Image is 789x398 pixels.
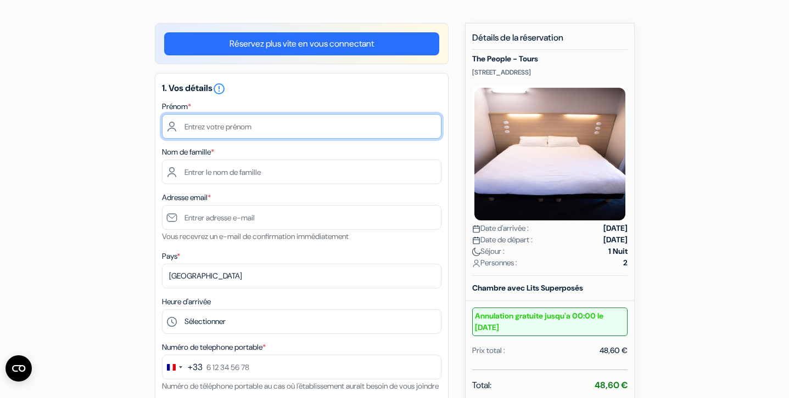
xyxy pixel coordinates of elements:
[608,246,628,257] strong: 1 Nuit
[162,296,211,308] label: Heure d'arrivée
[162,82,441,95] h5: 1. Vos détails
[163,355,203,379] button: Change country, selected France (+33)
[472,283,583,293] b: Chambre avec Lits Superposés
[188,361,203,374] div: +33
[162,381,439,391] small: Numéro de téléphone portable au cas où l'établissement aurait besoin de vous joindre
[212,82,226,94] a: error_outline
[162,231,349,241] small: Vous recevrez un e-mail de confirmation immédiatement
[472,32,628,50] h5: Détails de la réservation
[164,32,439,55] a: Réservez plus vite en vous connectant
[162,192,211,203] label: Adresse email
[623,257,628,269] strong: 2
[472,345,505,356] div: Prix total :
[603,234,628,246] strong: [DATE]
[162,251,180,262] label: Pays
[595,379,628,391] strong: 48,60 €
[472,379,491,392] span: Total:
[472,246,505,257] span: Séjour :
[472,257,517,269] span: Personnes :
[472,248,480,256] img: moon.svg
[162,355,441,379] input: 6 12 34 56 78
[162,160,441,184] input: Entrer le nom de famille
[472,225,480,233] img: calendar.svg
[472,308,628,336] small: Annulation gratuite jusqu'a 00:00 le [DATE]
[162,101,191,112] label: Prénom
[472,259,480,268] img: user_icon.svg
[162,146,214,158] label: Nom de famille
[600,345,628,356] div: 48,60 €
[603,223,628,234] strong: [DATE]
[472,223,529,234] span: Date d'arrivée :
[472,236,480,245] img: calendar.svg
[162,342,266,353] label: Numéro de telephone portable
[472,234,533,246] span: Date de départ :
[5,355,32,382] button: Ouvrir le widget CMP
[472,68,628,77] p: [STREET_ADDRESS]
[212,82,226,95] i: error_outline
[162,114,441,139] input: Entrez votre prénom
[472,54,628,64] h5: The People - Tours
[162,205,441,230] input: Entrer adresse e-mail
